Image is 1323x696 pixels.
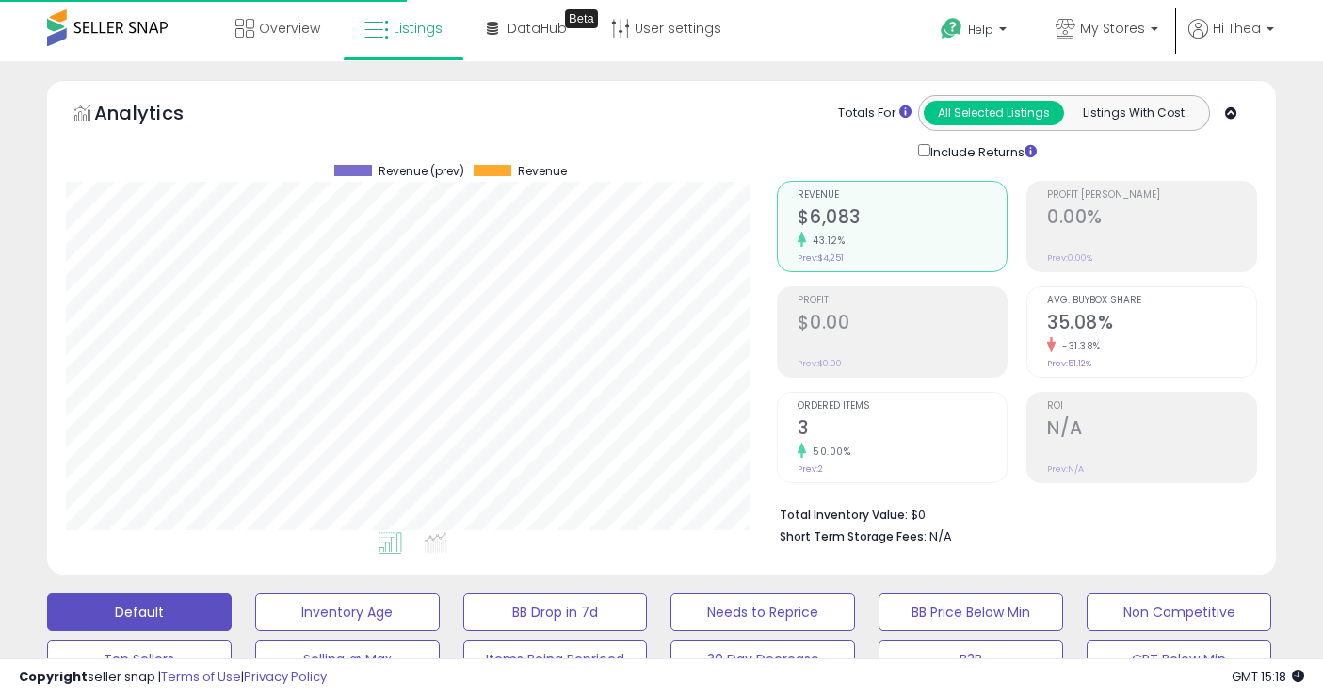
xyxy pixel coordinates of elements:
[798,401,1007,412] span: Ordered Items
[565,9,598,28] div: Tooltip anchor
[798,190,1007,201] span: Revenue
[394,19,443,38] span: Listings
[1056,339,1101,353] small: -31.38%
[19,668,88,686] strong: Copyright
[838,105,912,122] div: Totals For
[798,463,823,475] small: Prev: 2
[463,593,648,631] button: BB Drop in 7d
[924,101,1064,125] button: All Selected Listings
[879,640,1063,678] button: B2B
[780,507,908,523] b: Total Inventory Value:
[1232,668,1304,686] span: 2025-09-8 15:18 GMT
[968,22,993,38] span: Help
[670,640,855,678] button: 30 Day Decrease
[259,19,320,38] span: Overview
[161,668,241,686] a: Terms of Use
[1188,19,1274,61] a: Hi Thea
[1047,401,1256,412] span: ROI
[904,140,1059,162] div: Include Returns
[518,165,567,178] span: Revenue
[879,593,1063,631] button: BB Price Below Min
[255,593,440,631] button: Inventory Age
[1047,417,1256,443] h2: N/A
[19,669,327,687] div: seller snap | |
[798,312,1007,337] h2: $0.00
[929,527,952,545] span: N/A
[379,165,464,178] span: Revenue (prev)
[1047,296,1256,306] span: Avg. Buybox Share
[1087,640,1271,678] button: CPT Below Min
[806,445,850,459] small: 50.00%
[926,3,1025,61] a: Help
[47,640,232,678] button: Top Sellers
[1047,190,1256,201] span: Profit [PERSON_NAME]
[798,252,844,264] small: Prev: $4,251
[1213,19,1261,38] span: Hi Thea
[1047,463,1084,475] small: Prev: N/A
[780,502,1243,525] li: $0
[244,668,327,686] a: Privacy Policy
[1080,19,1145,38] span: My Stores
[463,640,648,678] button: Items Being Repriced
[1063,101,1203,125] button: Listings With Cost
[47,593,232,631] button: Default
[798,358,842,369] small: Prev: $0.00
[798,206,1007,232] h2: $6,083
[1047,252,1092,264] small: Prev: 0.00%
[1047,206,1256,232] h2: 0.00%
[94,100,220,131] h5: Analytics
[1047,358,1091,369] small: Prev: 51.12%
[798,417,1007,443] h2: 3
[255,640,440,678] button: Selling @ Max
[940,17,963,40] i: Get Help
[670,593,855,631] button: Needs to Reprice
[806,234,845,248] small: 43.12%
[780,528,927,544] b: Short Term Storage Fees:
[1087,593,1271,631] button: Non Competitive
[798,296,1007,306] span: Profit
[1047,312,1256,337] h2: 35.08%
[508,19,567,38] span: DataHub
